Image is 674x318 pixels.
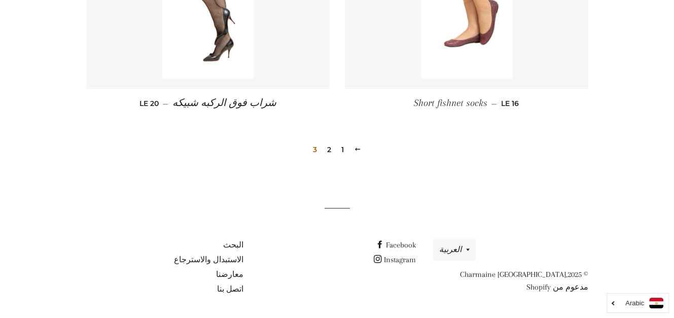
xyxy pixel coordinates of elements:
[459,270,565,279] a: Charmaine [GEOGRAPHIC_DATA]
[345,89,588,118] a: Short fishnet socks — LE 16
[323,142,335,157] a: 2
[501,99,519,108] span: LE 16
[139,99,159,108] span: LE 20
[223,240,243,250] a: البحث
[625,300,644,306] i: Arabic
[216,270,243,279] a: معارضنا
[309,142,321,157] span: 3
[173,255,243,264] a: الاستبدال والاسترجاع
[414,97,487,109] span: Short fishnet socks
[373,255,415,264] a: Instagram
[526,282,588,292] a: مدعوم من Shopify
[163,99,168,108] span: —
[433,239,476,261] button: العربية
[172,97,276,109] span: شراب فوق الركبه شبيكه
[86,89,330,118] a: شراب فوق الركبه شبيكه — LE 20
[612,298,663,308] a: Arabic
[217,285,243,294] a: اتصل بنا
[491,99,497,108] span: —
[431,268,588,294] p: © 2025,
[375,240,415,250] a: Facebook
[337,142,348,157] a: 1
